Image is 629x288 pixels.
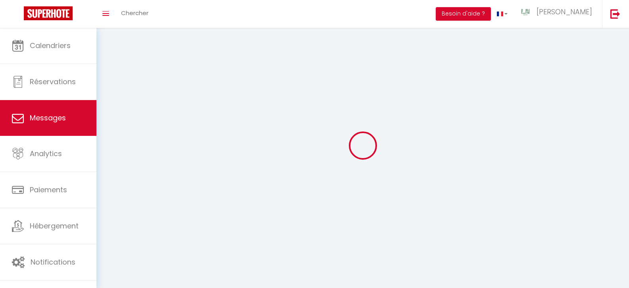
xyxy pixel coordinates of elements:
span: [PERSON_NAME] [537,7,592,17]
span: Messages [30,113,66,123]
img: ... [519,8,531,16]
img: logout [610,9,620,19]
img: Super Booking [24,6,73,20]
span: Chercher [121,9,148,17]
span: Hébergement [30,221,79,231]
button: Besoin d'aide ? [436,7,491,21]
span: Réservations [30,77,76,87]
span: Paiements [30,185,67,195]
span: Calendriers [30,41,71,50]
span: Analytics [30,149,62,158]
span: Notifications [31,257,75,267]
button: Ouvrir le widget de chat LiveChat [6,3,30,27]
